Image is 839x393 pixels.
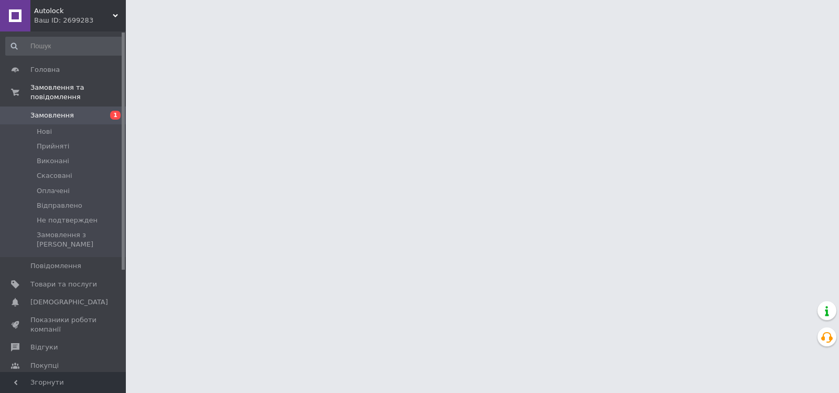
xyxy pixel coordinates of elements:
span: Не подтвержден [37,216,98,225]
span: Замовлення та повідомлення [30,83,126,102]
span: Виконані [37,156,69,166]
span: Замовлення [30,111,74,120]
span: 1 [110,111,121,120]
span: Autolock [34,6,113,16]
div: Ваш ID: 2699283 [34,16,126,25]
input: Пошук [5,37,124,56]
span: Нові [37,127,52,136]
span: [DEMOGRAPHIC_DATA] [30,298,108,307]
span: Скасовані [37,171,72,180]
span: Показники роботи компанії [30,315,97,334]
span: Оплачені [37,186,70,196]
span: Замовлення з [PERSON_NAME] [37,230,123,249]
span: Покупці [30,361,59,370]
span: Головна [30,65,60,75]
span: Товари та послуги [30,280,97,289]
span: Прийняті [37,142,69,151]
span: Повідомлення [30,261,81,271]
span: Відгуки [30,343,58,352]
span: Відправлено [37,201,82,210]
